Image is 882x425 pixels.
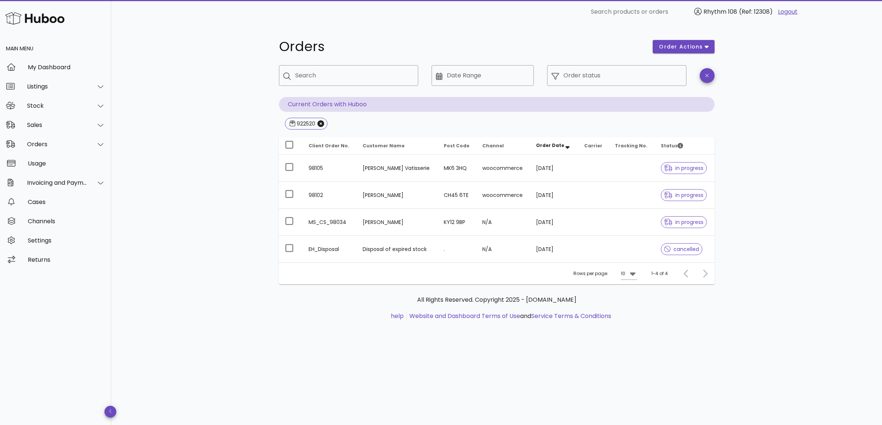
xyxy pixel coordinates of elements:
[609,137,655,155] th: Tracking No.
[664,247,699,252] span: cancelled
[530,137,578,155] th: Order Date: Sorted descending. Activate to remove sorting.
[309,143,349,149] span: Client Order No.
[615,143,648,149] span: Tracking No.
[303,137,357,155] th: Client Order No.
[391,312,404,320] a: help
[653,40,714,53] button: order actions
[28,218,105,225] div: Channels
[621,270,625,277] div: 10
[438,209,476,236] td: KY12 9BP
[27,179,87,186] div: Invoicing and Payments
[578,137,609,155] th: Carrier
[778,7,798,16] a: Logout
[659,43,703,51] span: order actions
[531,312,611,320] a: Service Terms & Conditions
[407,312,611,321] li: and
[661,143,683,149] span: Status
[438,155,476,182] td: MK6 3HQ
[584,143,602,149] span: Carrier
[28,160,105,167] div: Usage
[530,182,578,209] td: [DATE]
[573,263,637,284] div: Rows per page:
[363,143,405,149] span: Customer Name
[664,220,703,225] span: in progress
[317,120,324,127] button: Close
[27,141,87,148] div: Orders
[27,102,87,109] div: Stock
[357,236,438,262] td: Disposal of expired stock
[476,137,530,155] th: Channel
[444,143,469,149] span: Post Code
[664,165,703,171] span: in progress
[303,236,357,262] td: EH_Disposal
[357,137,438,155] th: Customer Name
[409,312,520,320] a: Website and Dashboard Terms of Use
[530,209,578,236] td: [DATE]
[621,268,637,280] div: 10Rows per page:
[536,142,564,148] span: Order Date
[303,155,357,182] td: 98105
[28,237,105,244] div: Settings
[27,121,87,128] div: Sales
[357,209,438,236] td: [PERSON_NAME]
[651,270,668,277] div: 1-4 of 4
[28,198,105,205] div: Cases
[438,236,476,262] td: .
[482,143,504,149] span: Channel
[27,83,87,90] div: Listings
[438,182,476,209] td: CH45 6TE
[303,182,357,209] td: 98102
[28,64,105,71] div: My Dashboard
[664,193,703,198] span: in progress
[476,236,530,262] td: N/A
[285,295,709,304] p: All Rights Reserved. Copyright 2025 - [DOMAIN_NAME]
[279,40,644,53] h1: Orders
[5,10,64,26] img: Huboo Logo
[476,182,530,209] td: woocommerce
[703,7,737,16] span: Rhythm 108
[438,137,476,155] th: Post Code
[279,97,715,112] p: Current Orders with Huboo
[530,155,578,182] td: [DATE]
[357,182,438,209] td: [PERSON_NAME]
[303,209,357,236] td: MS_CS_98034
[476,209,530,236] td: N/A
[357,155,438,182] td: [PERSON_NAME] Vatisserie
[739,7,773,16] span: (Ref: 12308)
[295,120,315,127] div: 922520
[476,155,530,182] td: woocommerce
[655,137,715,155] th: Status
[28,256,105,263] div: Returns
[530,236,578,262] td: [DATE]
